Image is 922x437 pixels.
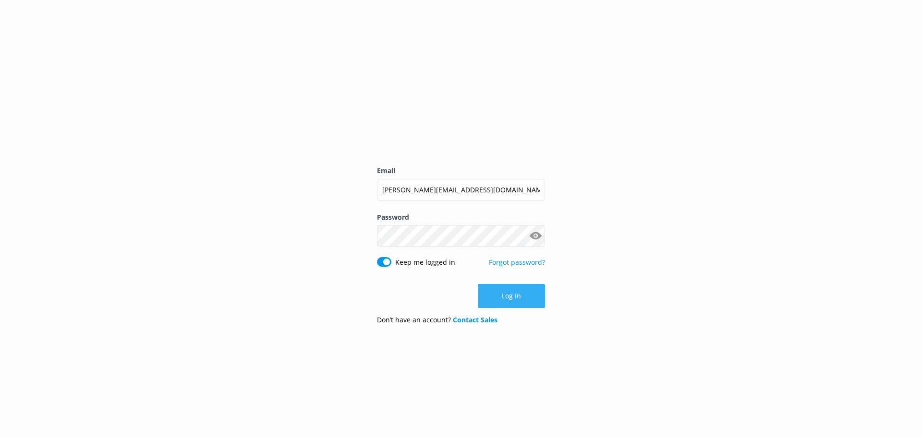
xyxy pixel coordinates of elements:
label: Email [377,165,545,176]
a: Contact Sales [453,315,497,324]
label: Password [377,212,545,223]
button: Log in [478,284,545,308]
p: Don’t have an account? [377,315,497,325]
button: Show password [526,226,545,246]
a: Forgot password? [489,258,545,267]
input: user@emailaddress.com [377,179,545,201]
label: Keep me logged in [395,257,455,268]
